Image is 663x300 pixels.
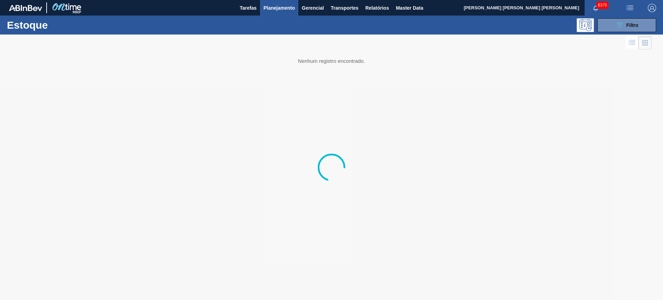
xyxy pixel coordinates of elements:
[585,3,607,13] button: Notificações
[596,1,608,9] span: 6375
[365,4,389,12] span: Relatórios
[577,18,594,32] div: Pogramando: nenhum usuário selecionado
[396,4,423,12] span: Master Data
[648,4,656,12] img: Logout
[302,4,324,12] span: Gerencial
[7,21,110,29] h1: Estoque
[626,4,634,12] img: userActions
[263,4,295,12] span: Planejamento
[331,4,358,12] span: Transportes
[597,18,656,32] button: Filtro
[626,22,638,28] span: Filtro
[240,4,257,12] span: Tarefas
[9,5,42,11] img: TNhmsLtSVTkK8tSr43FrP2fwEKptu5GPRR3wAAAABJRU5ErkJggg==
